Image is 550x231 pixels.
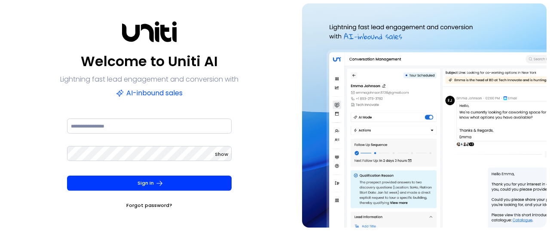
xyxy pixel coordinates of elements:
[215,150,228,158] button: Show
[81,51,218,72] p: Welcome to Uniti AI
[67,176,232,191] button: Sign In
[215,151,228,158] span: Show
[116,87,183,99] p: AI-inbound sales
[302,3,547,228] img: auth-hero.png
[126,201,172,210] a: Forgot password?
[60,73,238,85] p: Lightning fast lead engagement and conversion with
